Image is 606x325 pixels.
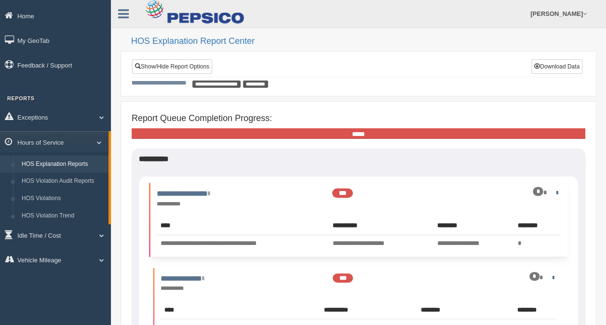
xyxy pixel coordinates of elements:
a: HOS Violation Trend [17,207,108,225]
li: Expand [149,183,567,257]
button: Download Data [531,59,582,74]
a: HOS Violation Audit Reports [17,173,108,190]
a: HOS Violations [17,190,108,207]
a: HOS Explanation Reports [17,156,108,173]
h2: HOS Explanation Report Center [131,37,596,46]
a: Show/Hide Report Options [132,59,212,74]
h4: Report Queue Completion Progress: [132,114,585,123]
